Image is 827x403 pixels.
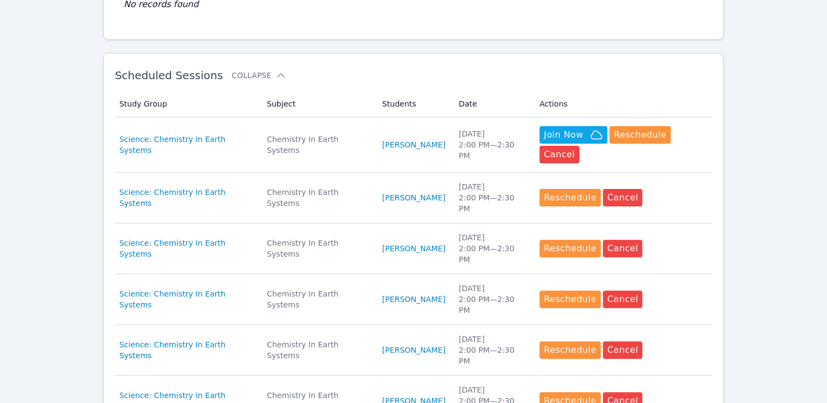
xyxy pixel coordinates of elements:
button: Reschedule [609,126,671,144]
button: Reschedule [539,291,601,308]
button: Reschedule [539,341,601,359]
tr: Science: Chemistry In Earth SystemsChemistry In Earth Systems[PERSON_NAME][DATE]2:00 PM—2:30 PMRe... [115,173,712,223]
div: Chemistry In Earth Systems [267,187,369,209]
div: Chemistry In Earth Systems [267,339,369,361]
button: Reschedule [539,240,601,257]
a: [PERSON_NAME] [382,345,445,355]
button: Reschedule [539,189,601,206]
button: Cancel [603,341,643,359]
button: Cancel [603,240,643,257]
span: Join Now [544,128,583,141]
button: Collapse [232,70,286,81]
a: Science: Chemistry In Earth Systems [119,339,254,361]
a: Science: Chemistry In Earth Systems [119,187,254,209]
div: [DATE] 2:00 PM — 2:30 PM [459,128,526,161]
a: Science: Chemistry In Earth Systems [119,134,254,156]
a: Science: Chemistry In Earth Systems [119,238,254,259]
tr: Science: Chemistry In Earth SystemsChemistry In Earth Systems[PERSON_NAME][DATE]2:00 PM—2:30 PMRe... [115,325,712,376]
div: [DATE] 2:00 PM — 2:30 PM [459,283,526,316]
tr: Science: Chemistry In Earth SystemsChemistry In Earth Systems[PERSON_NAME][DATE]2:00 PM—2:30 PMJo... [115,117,712,173]
div: Chemistry In Earth Systems [267,238,369,259]
div: Chemistry In Earth Systems [267,134,369,156]
th: Actions [533,91,712,117]
th: Date [452,91,533,117]
a: [PERSON_NAME] [382,243,445,254]
th: Subject [260,91,376,117]
div: [DATE] 2:00 PM — 2:30 PM [459,181,526,214]
button: Join Now [539,126,607,144]
button: Cancel [603,291,643,308]
tr: Science: Chemistry In Earth SystemsChemistry In Earth Systems[PERSON_NAME][DATE]2:00 PM—2:30 PMRe... [115,274,712,325]
a: Science: Chemistry In Earth Systems [119,288,254,310]
a: [PERSON_NAME] [382,192,445,203]
div: [DATE] 2:00 PM — 2:30 PM [459,232,526,265]
th: Study Group [115,91,260,117]
span: Scheduled Sessions [115,69,223,82]
div: [DATE] 2:00 PM — 2:30 PM [459,334,526,366]
th: Students [376,91,452,117]
button: Cancel [539,146,579,163]
button: Cancel [603,189,643,206]
div: Chemistry In Earth Systems [267,288,369,310]
tr: Science: Chemistry In Earth SystemsChemistry In Earth Systems[PERSON_NAME][DATE]2:00 PM—2:30 PMRe... [115,223,712,274]
a: [PERSON_NAME] [382,139,445,150]
a: [PERSON_NAME] [382,294,445,305]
